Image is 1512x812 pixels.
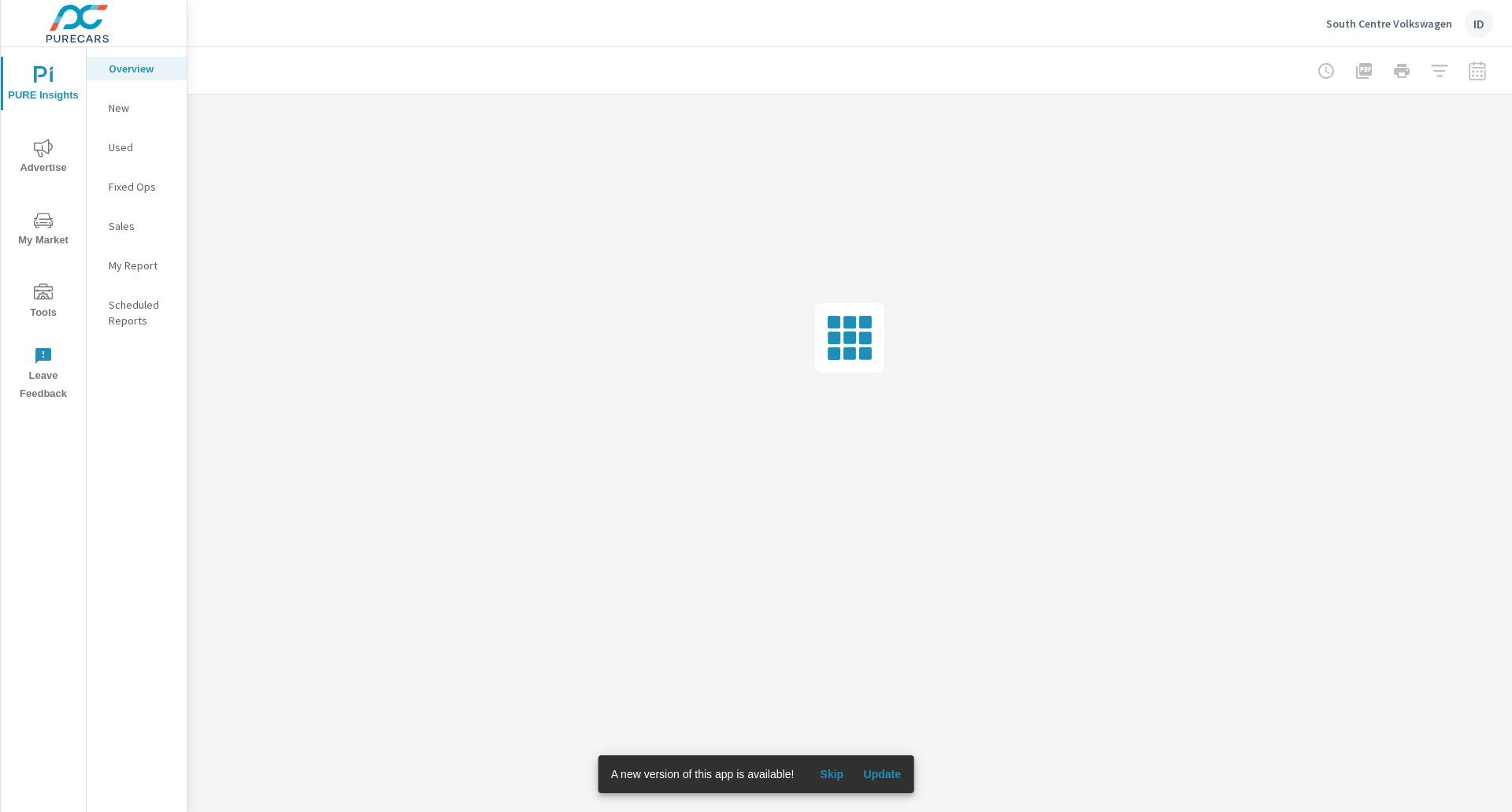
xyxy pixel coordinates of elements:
span: Skip [813,767,850,781]
span: PURE Insights [6,66,81,105]
div: Used [87,135,187,159]
p: Sales [109,218,174,234]
span: A new version of this app is available! [611,768,795,780]
span: My Market [6,211,81,250]
div: Scheduled Reports [87,293,187,332]
div: New [87,96,187,120]
p: Scheduled Reports [109,297,174,328]
button: Skip [806,762,857,787]
div: ID [1465,9,1493,38]
p: Overview [109,61,174,76]
p: New [109,100,174,116]
span: Advertise [6,139,81,177]
div: Fixed Ops [87,175,187,198]
div: nav menu [1,47,86,410]
p: South Centre Volkswagen [1326,17,1452,31]
div: My Report [87,254,187,277]
span: Leave Feedback [6,347,81,403]
div: Overview [87,57,187,80]
span: Update [863,767,901,781]
p: Fixed Ops [109,179,174,195]
p: My Report [109,258,174,273]
div: Sales [87,214,187,238]
button: Update [857,762,907,787]
p: Used [109,139,174,155]
span: Tools [6,284,81,322]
